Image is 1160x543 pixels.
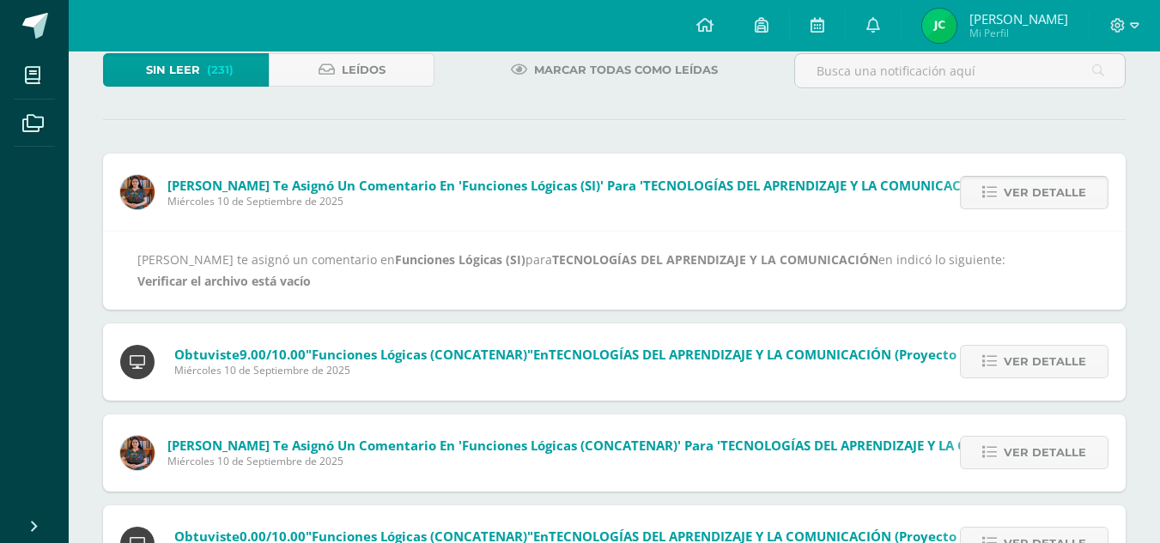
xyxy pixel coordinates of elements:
span: TECNOLOGÍAS DEL APRENDIZAJE Y LA COMUNICACIÓN (Proyecto de práctica) [549,346,1038,363]
input: Busca una notificación aquí [795,54,1125,87]
span: Marcar todas como leídas [534,54,718,86]
a: Marcar todas como leídas [489,53,739,87]
span: [PERSON_NAME] [969,10,1068,27]
span: Ver detalle [1004,346,1086,377]
span: Mi Perfil [969,26,1068,40]
b: TECNOLOGÍAS DEL APRENDIZAJE Y LA COMUNICACIÓN [552,251,878,268]
a: Leídos [269,53,434,87]
img: 60a759e8b02ec95d430434cf0c0a55c7.png [120,436,155,470]
span: [PERSON_NAME] te asignó un comentario en 'Funciones Lógicas (CONCATENAR)' para 'TECNOLOGÍAS DEL A... [167,437,1066,454]
div: [PERSON_NAME] te asignó un comentario en para en indicó lo siguiente: [137,249,1091,292]
span: Miércoles 10 de Septiembre de 2025 [167,454,1066,468]
span: (231) [207,54,234,86]
span: Ver detalle [1004,177,1086,208]
span: Miércoles 10 de Septiembre de 2025 [167,194,989,208]
a: Sin leer(231) [103,53,269,87]
img: 60a759e8b02ec95d430434cf0c0a55c7.png [120,175,155,209]
span: Leídos [342,54,386,86]
b: Funciones Lógicas (SI) [395,251,525,268]
span: Obtuviste en [174,346,1038,363]
span: Sin leer [146,54,200,86]
img: f2e482c6ab60cb89969472e19f204e98.png [922,9,957,43]
b: Verificar el archivo está vacío [137,273,311,289]
span: "Funciones Lógicas (CONCATENAR)" [306,346,533,363]
span: [PERSON_NAME] te asignó un comentario en 'Funciones Lógicas (SI)' para 'TECNOLOGÍAS DEL APRENDIZA... [167,177,989,194]
span: 9.00/10.00 [240,346,306,363]
span: Ver detalle [1004,437,1086,468]
span: Miércoles 10 de Septiembre de 2025 [174,363,1038,377]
